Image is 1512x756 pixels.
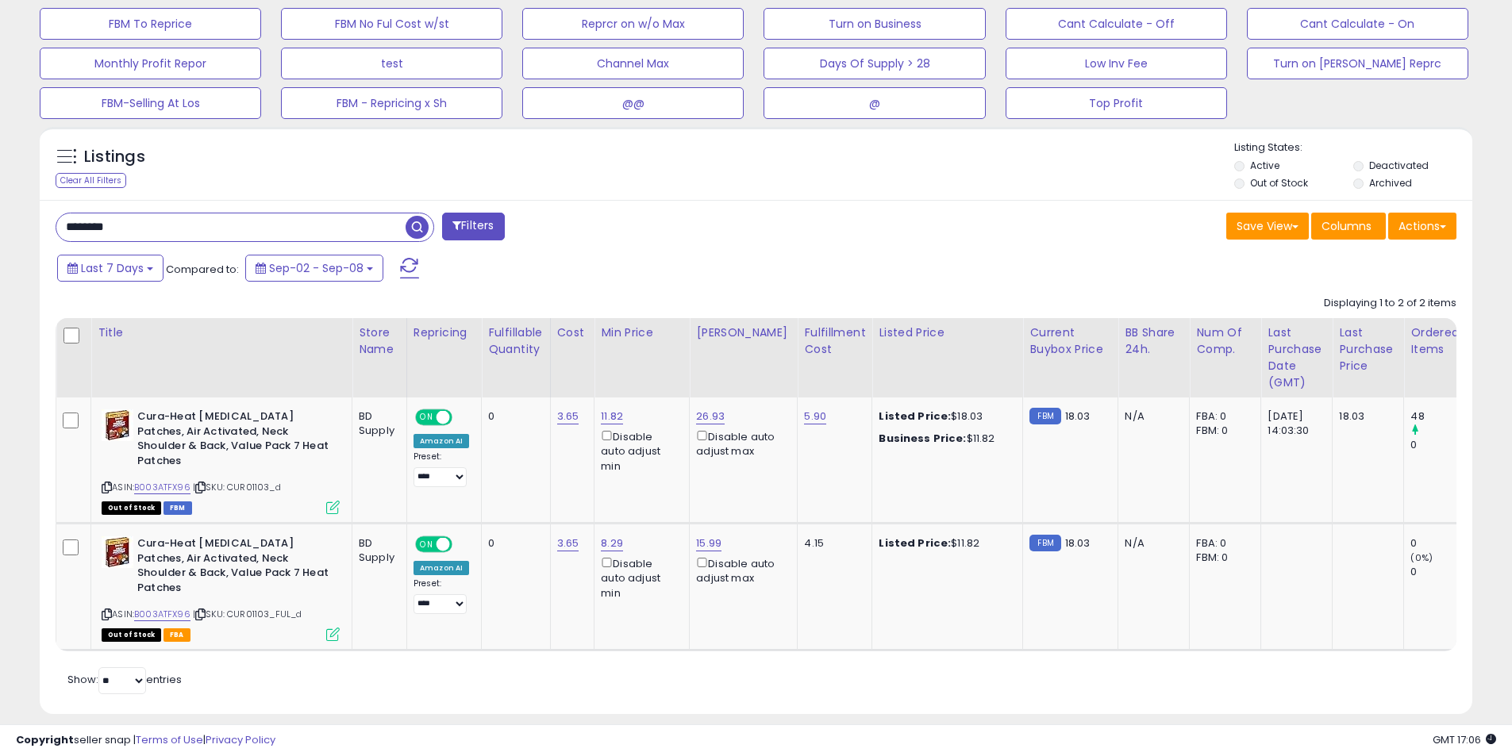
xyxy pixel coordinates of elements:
[359,324,400,358] div: Store Name
[1196,536,1248,551] div: FBA: 0
[1339,324,1397,374] div: Last Purchase Price
[1196,551,1248,565] div: FBM: 0
[1410,438,1475,452] div: 0
[1029,324,1111,358] div: Current Buybox Price
[417,411,437,424] span: ON
[1388,213,1456,240] button: Actions
[164,501,192,515] span: FBM
[601,428,677,474] div: Disable auto adjust min
[1268,324,1325,391] div: Last Purchase Date (GMT)
[764,48,985,79] button: Days Of Supply > 28
[414,324,475,341] div: Repricing
[1322,218,1372,234] span: Columns
[40,8,261,40] button: FBM To Reprice
[102,536,133,568] img: 51FiqrYyjaL._SL40_.jpg
[696,409,725,424] a: 26.93
[206,732,275,747] a: Privacy Policy
[1125,536,1177,551] div: N/A
[1196,424,1248,438] div: FBM: 0
[601,324,683,341] div: Min Price
[359,409,394,438] div: BD Supply
[696,324,791,341] div: [PERSON_NAME]
[269,260,364,276] span: Sep-02 - Sep-08
[16,733,275,748] div: seller snap | |
[1250,159,1279,172] label: Active
[134,608,190,621] a: B003ATFX96
[488,536,537,551] div: 0
[417,538,437,551] span: ON
[450,411,475,424] span: OFF
[450,538,475,551] span: OFF
[601,535,623,551] a: 8.29
[1125,324,1183,358] div: BB Share 24h.
[1196,324,1254,358] div: Num of Comp.
[137,536,330,599] b: Cura-Heat [MEDICAL_DATA] Patches, Air Activated, Neck Shoulder & Back, Value Pack 7 Heat Patches
[40,87,261,119] button: FBM-Selling At Los
[1410,536,1475,551] div: 0
[1339,409,1391,424] div: 18.03
[414,434,469,448] div: Amazon AI
[557,324,588,341] div: Cost
[414,561,469,575] div: Amazon AI
[245,255,383,282] button: Sep-02 - Sep-08
[281,87,502,119] button: FBM - Repricing x Sh
[281,8,502,40] button: FBM No Ful Cost w/st
[522,48,744,79] button: Channel Max
[81,260,144,276] span: Last 7 Days
[1369,159,1429,172] label: Deactivated
[67,672,182,687] span: Show: entries
[804,409,826,424] a: 5.90
[16,732,74,747] strong: Copyright
[414,578,469,614] div: Preset:
[1006,87,1227,119] button: Top Profit
[57,255,164,282] button: Last 7 Days
[696,535,721,551] a: 15.99
[1410,324,1468,358] div: Ordered Items
[102,501,161,515] span: All listings that are currently out of stock and unavailable for purchase on Amazon
[102,628,161,642] span: All listings that are currently out of stock and unavailable for purchase on Amazon
[879,324,1016,341] div: Listed Price
[1250,176,1308,190] label: Out of Stock
[879,432,1010,446] div: $11.82
[879,409,1010,424] div: $18.03
[1029,408,1060,424] small: FBM
[1410,565,1475,579] div: 0
[879,536,1010,551] div: $11.82
[879,409,951,424] b: Listed Price:
[557,535,579,551] a: 3.65
[1196,409,1248,424] div: FBA: 0
[488,324,543,358] div: Fulfillable Quantity
[804,536,860,551] div: 4.15
[102,409,340,512] div: ASIN:
[601,555,677,601] div: Disable auto adjust min
[879,535,951,551] b: Listed Price:
[98,324,345,341] div: Title
[522,8,744,40] button: Reprcr on w/o Max
[696,428,785,459] div: Disable auto adjust max
[84,146,145,168] h5: Listings
[764,8,985,40] button: Turn on Business
[193,481,281,493] span: | SKU: CUR01103_d
[522,87,744,119] button: @@
[1065,535,1091,551] span: 18.03
[1029,535,1060,551] small: FBM
[1006,48,1227,79] button: Low Inv Fee
[1247,8,1468,40] button: Cant Calculate - On
[56,173,126,188] div: Clear All Filters
[1311,213,1386,240] button: Columns
[137,409,330,472] b: Cura-Heat [MEDICAL_DATA] Patches, Air Activated, Neck Shoulder & Back, Value Pack 7 Heat Patches
[1433,732,1496,747] span: 2025-09-16 17:06 GMT
[696,555,785,585] div: Disable auto adjust max
[804,324,865,358] div: Fulfillment Cost
[1247,48,1468,79] button: Turn on [PERSON_NAME] Reprc
[414,451,469,487] div: Preset:
[1410,409,1475,424] div: 48
[134,481,190,494] a: B003ATFX96
[601,409,623,424] a: 11.82
[1369,176,1412,190] label: Archived
[40,48,261,79] button: Monthly Profit Repor
[764,87,985,119] button: @
[1234,140,1472,155] p: Listing States:
[1125,409,1177,424] div: N/A
[102,409,133,441] img: 51FiqrYyjaL._SL40_.jpg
